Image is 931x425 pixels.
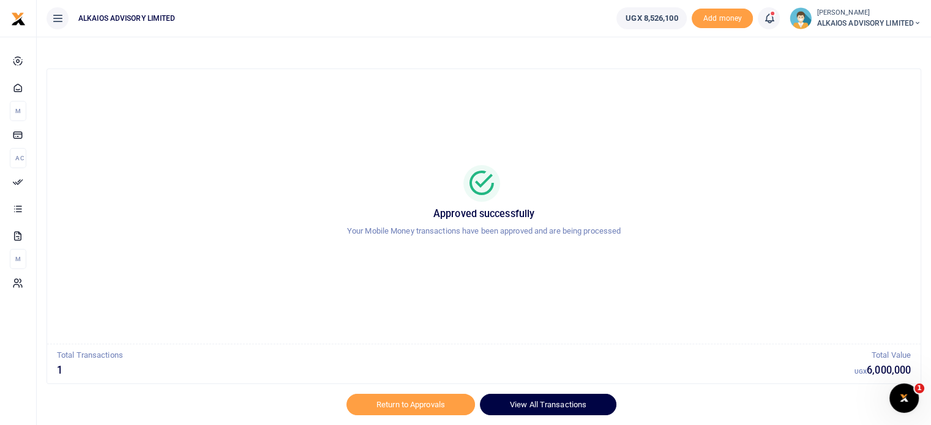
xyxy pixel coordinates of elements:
a: profile-user [PERSON_NAME] ALKAIOS ADVISORY LIMITED [790,7,921,29]
small: UGX [854,368,867,375]
a: Return to Approvals [346,394,475,415]
a: UGX 8,526,100 [616,7,687,29]
p: Your Mobile Money transactions have been approved and are being processed [62,225,906,238]
h5: Approved successfully [62,208,906,220]
a: View All Transactions [480,394,616,415]
li: Toup your wallet [692,9,753,29]
h5: 6,000,000 [854,364,911,377]
img: profile-user [790,7,812,29]
li: M [10,249,26,269]
span: Add money [692,9,753,29]
span: 1 [914,383,924,393]
h5: 1 [57,364,854,377]
span: ALKAIOS ADVISORY LIMITED [817,18,921,29]
a: logo-small logo-large logo-large [11,13,26,23]
li: M [10,101,26,121]
a: Add money [692,13,753,22]
small: [PERSON_NAME] [817,8,921,18]
li: Wallet ballance [611,7,692,29]
p: Total Value [854,349,911,362]
img: logo-small [11,12,26,26]
span: UGX 8,526,100 [626,12,678,24]
iframe: Intercom live chat [889,383,919,413]
li: Ac [10,148,26,168]
span: ALKAIOS ADVISORY LIMITED [73,13,180,24]
p: Total Transactions [57,349,854,362]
